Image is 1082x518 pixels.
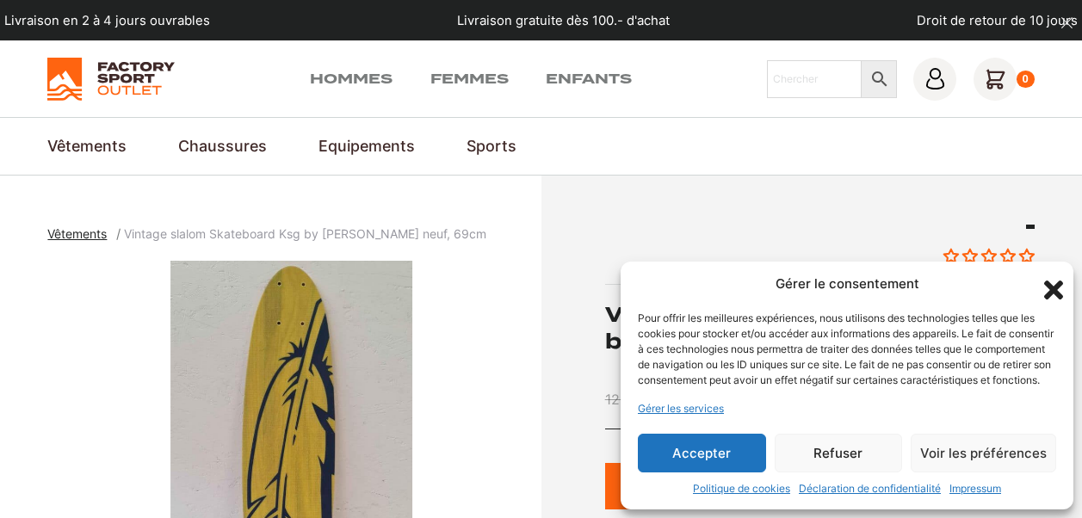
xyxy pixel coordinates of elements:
button: Ajouter au panier [605,463,1035,509]
div: Pour offrir les meilleures expériences, nous utilisons des technologies telles que les cookies po... [638,311,1054,388]
button: Accepter [638,434,766,472]
a: Vêtements [47,135,127,158]
input: Chercher [767,60,862,98]
a: Enfants [546,69,632,89]
a: Impressum [949,481,1001,496]
div: 0 [1017,71,1035,88]
a: Hommes [310,69,393,89]
p: Livraison en 2 à 4 jours ouvrables [4,11,210,30]
button: dismiss [1052,9,1082,39]
a: Politique de cookies [693,481,790,496]
a: Gérer les services [638,401,724,416]
p: Droit de retour de 10 jours [917,11,1078,30]
span: Vêtements [47,226,107,241]
a: Equipements [318,135,415,158]
div: Gérer le consentement [776,274,919,294]
nav: breadcrumbs [47,225,486,244]
button: Voir les préférences [911,434,1056,472]
a: Chaussures [178,135,267,158]
bdi: 129.00 [605,391,677,408]
button: Refuser [775,434,903,472]
img: Factory Sport Outlet [47,58,174,101]
a: Sports [467,135,516,158]
a: Déclaration de confidentialité [799,481,941,496]
a: Vêtements [47,226,116,241]
span: Vintage slalom Skateboard Ksg by [PERSON_NAME] neuf, 69cm [124,226,486,241]
h1: Vintage slalom Skateboard Ksg by [PERSON_NAME] neuf, 69cm [605,302,1035,355]
p: Livraison gratuite dès 100.- d'achat [457,11,670,30]
a: Femmes [430,69,509,89]
div: Fermer la boîte de dialogue [1039,275,1056,293]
